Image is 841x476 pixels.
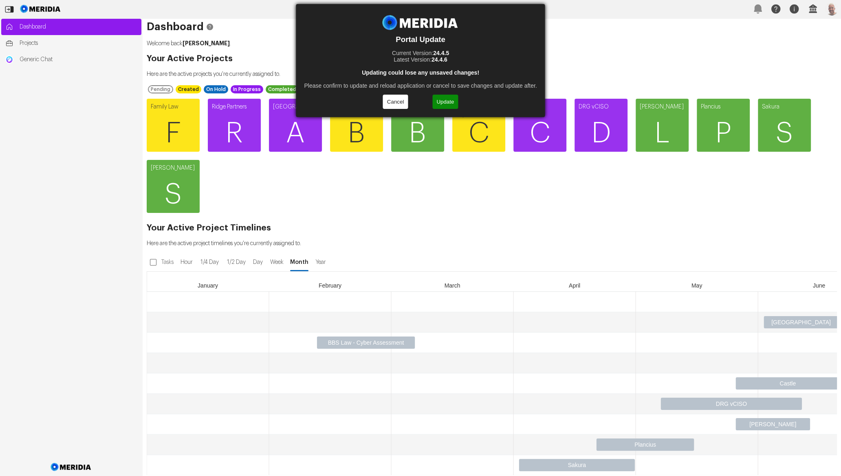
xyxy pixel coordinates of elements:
span: L [636,109,689,158]
a: BBS Law - Cyber AssessmentB [391,99,444,152]
strong: [PERSON_NAME] [183,40,230,46]
img: Meridia Logo [49,458,93,476]
a: BactaB [330,99,383,152]
p: Here are the active projects you're currently assigned to. [147,70,837,78]
a: Ridge PartnersR [208,99,261,152]
h2: Your Active Project Timelines [147,224,837,232]
a: Projects [1,35,141,51]
span: R [208,109,261,158]
a: [GEOGRAPHIC_DATA]A [269,99,322,152]
a: Canada (BBS add on)C [452,99,505,152]
a: CastleC [513,99,566,152]
img: Generic Chat [5,55,13,64]
span: Dashboard [20,23,137,31]
div: On Hold [204,85,228,93]
span: Hour [179,258,194,266]
span: S [758,109,811,158]
span: S [147,170,200,219]
span: Month [289,258,309,266]
span: C [452,109,505,158]
label: Tasks [160,255,177,270]
a: [PERSON_NAME]L [636,99,689,152]
span: Day [251,258,264,266]
span: 1/2 Day [225,258,247,266]
span: A [269,109,322,158]
div: Pending [148,85,173,93]
a: Generic ChatGeneric Chat [1,51,141,68]
a: SakuraS [758,99,811,152]
div: Created [176,85,201,93]
p: Welcome back . [147,39,837,48]
span: 1/4 Day [198,258,221,266]
p: Here are the active project timelines you're currently assigned to. [147,239,837,248]
span: C [513,109,566,158]
a: Dashboard [1,19,141,35]
img: Profile Icon [825,2,838,15]
strong: 24.4.6 [432,56,447,63]
div: In Progress [231,85,263,93]
a: [PERSON_NAME]S [147,160,200,213]
strong: 24.4.5 [433,50,449,56]
h2: Your Active Projects [147,55,837,63]
span: F [147,109,200,158]
a: DRG vCISOD [575,99,627,152]
span: P [697,109,750,158]
img: Meridia Logo [380,12,461,33]
p: Current Version: Latest Version: Please confirm to update and reload application or cancel to sav... [304,50,537,89]
a: Family LawF [147,99,200,152]
button: Cancel [383,95,408,109]
span: Generic Chat [20,55,137,64]
a: PlanciusP [697,99,750,152]
strong: Updating could lose any unsaved changes! [362,69,479,76]
div: Completed [266,85,299,93]
button: Update [432,95,458,109]
span: Projects [20,39,137,47]
span: Week [268,258,285,266]
span: B [330,109,383,158]
span: B [391,109,444,158]
h1: Dashboard [147,23,837,31]
span: D [575,109,627,158]
h3: Portal Update [304,35,537,44]
span: Year [313,258,328,266]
